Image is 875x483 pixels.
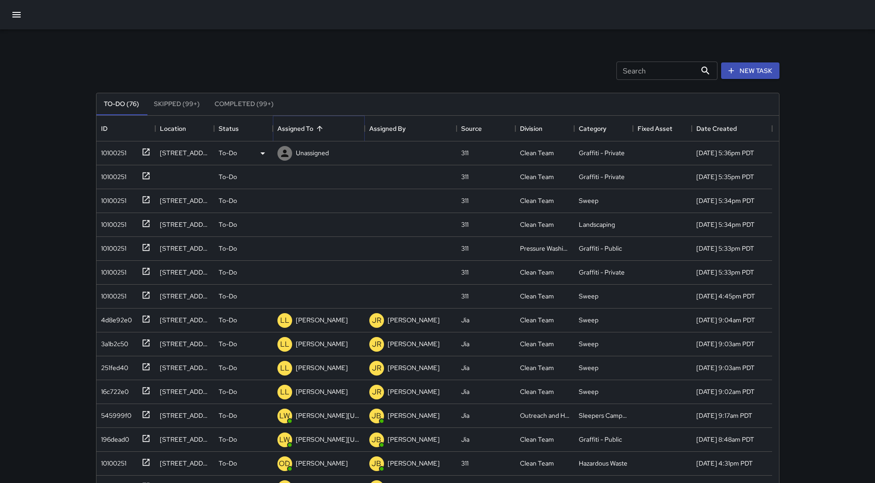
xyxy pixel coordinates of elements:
[579,220,615,229] div: Landscaping
[296,411,360,420] p: [PERSON_NAME][US_STATE]
[160,116,186,141] div: Location
[219,148,237,157] p: To-Do
[461,459,469,468] div: 311
[273,116,365,141] div: Assigned To
[461,315,469,325] div: Jia
[696,387,755,396] div: 8/26/2025, 9:02am PDT
[372,363,381,374] p: JR
[97,216,126,229] div: 10100251
[219,292,237,301] p: To-Do
[461,116,482,141] div: Source
[369,116,406,141] div: Assigned By
[388,411,440,420] p: [PERSON_NAME]
[296,363,348,372] p: [PERSON_NAME]
[160,220,209,229] div: 540 Van Ness Avenue
[721,62,779,79] button: New Task
[515,116,574,141] div: Division
[461,244,469,253] div: 311
[296,459,348,468] p: [PERSON_NAME]
[696,459,753,468] div: 8/27/2025, 4:31pm PDT
[214,116,273,141] div: Status
[520,387,554,396] div: Clean Team
[97,455,126,468] div: 10100251
[219,459,237,468] p: To-Do
[160,315,209,325] div: 147 Fulton Street
[97,383,129,396] div: 16c722e0
[155,116,214,141] div: Location
[520,315,554,325] div: Clean Team
[160,459,209,468] div: 11 Van Ness Avenue
[520,339,554,348] div: Clean Team
[388,363,440,372] p: [PERSON_NAME]
[219,387,237,396] p: To-Do
[219,339,237,348] p: To-Do
[579,148,625,157] div: Graffiti - Private
[520,411,570,420] div: Outreach and Hospitality
[388,315,440,325] p: [PERSON_NAME]
[579,292,598,301] div: Sweep
[160,387,209,396] div: 147 Fulton Street
[97,192,126,205] div: 10100251
[96,93,147,115] button: To-Do (76)
[160,148,209,157] div: 661 Turk Street
[461,172,469,181] div: 311
[280,339,289,350] p: LL
[461,435,469,444] div: Jia
[279,458,290,469] p: OD
[101,116,107,141] div: ID
[579,315,598,325] div: Sweep
[280,363,289,374] p: LL
[97,431,129,444] div: 196dead0
[520,220,554,229] div: Clean Team
[579,363,598,372] div: Sweep
[696,339,755,348] div: 8/26/2025, 9:03am PDT
[457,116,515,141] div: Source
[160,363,209,372] div: 147 Fulton Street
[388,459,440,468] p: [PERSON_NAME]
[520,363,554,372] div: Clean Team
[579,244,622,253] div: Graffiti - Public
[520,435,554,444] div: Clean Team
[219,363,237,372] p: To-Do
[160,292,209,301] div: 200 Van Ness Avenue
[97,288,126,301] div: 10100251
[696,315,755,325] div: 8/26/2025, 9:04am PDT
[579,411,628,420] div: Sleepers Campers and Loiterers
[96,116,155,141] div: ID
[372,387,381,398] p: JR
[219,435,237,444] p: To-Do
[219,116,239,141] div: Status
[160,268,209,277] div: 524 Van Ness Avenue
[696,116,737,141] div: Date Created
[97,168,126,181] div: 10100251
[365,116,457,141] div: Assigned By
[372,339,381,350] p: JR
[219,220,237,229] p: To-Do
[579,387,598,396] div: Sweep
[461,387,469,396] div: Jia
[207,93,281,115] button: Completed (99+)
[579,116,606,141] div: Category
[461,148,469,157] div: 311
[97,264,126,277] div: 10100251
[579,339,598,348] div: Sweep
[160,244,209,253] div: 490 Mcallister Street
[692,116,772,141] div: Date Created
[219,411,237,420] p: To-Do
[160,339,209,348] div: 147 Fulton Street
[461,268,469,277] div: 311
[388,435,440,444] p: [PERSON_NAME]
[461,196,469,205] div: 311
[520,292,554,301] div: Clean Team
[696,196,755,205] div: 8/27/2025, 5:34pm PDT
[579,172,625,181] div: Graffiti - Private
[696,292,755,301] div: 8/27/2025, 4:45pm PDT
[696,363,755,372] div: 8/26/2025, 9:03am PDT
[279,434,290,445] p: LW
[520,459,554,468] div: Clean Team
[97,145,126,157] div: 10100251
[520,244,570,253] div: Pressure Washing
[372,315,381,326] p: JR
[147,93,207,115] button: Skipped (99+)
[696,148,754,157] div: 8/27/2025, 5:36pm PDT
